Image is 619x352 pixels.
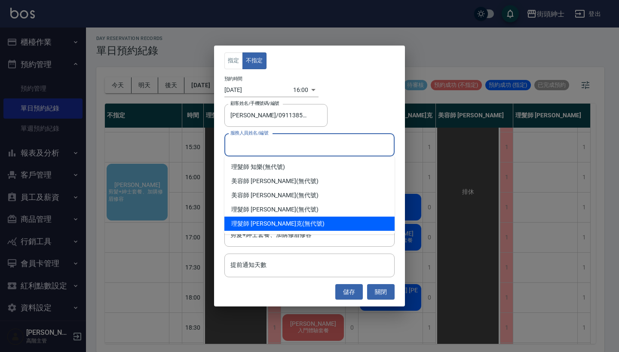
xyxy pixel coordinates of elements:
[335,284,363,300] button: 儲存
[224,202,395,217] div: (無代號)
[231,205,296,214] span: 理髮師 [PERSON_NAME]
[367,284,395,300] button: 關閉
[224,83,293,97] input: Choose date, selected date is 2025-10-17
[230,130,268,136] label: 服務人員姓名/編號
[231,162,263,171] span: 理髮師 知樂
[242,52,267,69] button: 不指定
[224,160,395,174] div: (無代號)
[231,177,296,186] span: 美容師 [PERSON_NAME]
[224,174,395,188] div: (無代號)
[231,219,302,228] span: 理髮師 [PERSON_NAME]克
[224,188,395,202] div: (無代號)
[224,217,395,231] div: (無代號)
[224,52,243,69] button: 指定
[231,191,296,200] span: 美容師 [PERSON_NAME]
[224,75,242,82] label: 預約時間
[293,83,308,97] div: 16:00
[230,100,279,107] label: 顧客姓名/手機號碼/編號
